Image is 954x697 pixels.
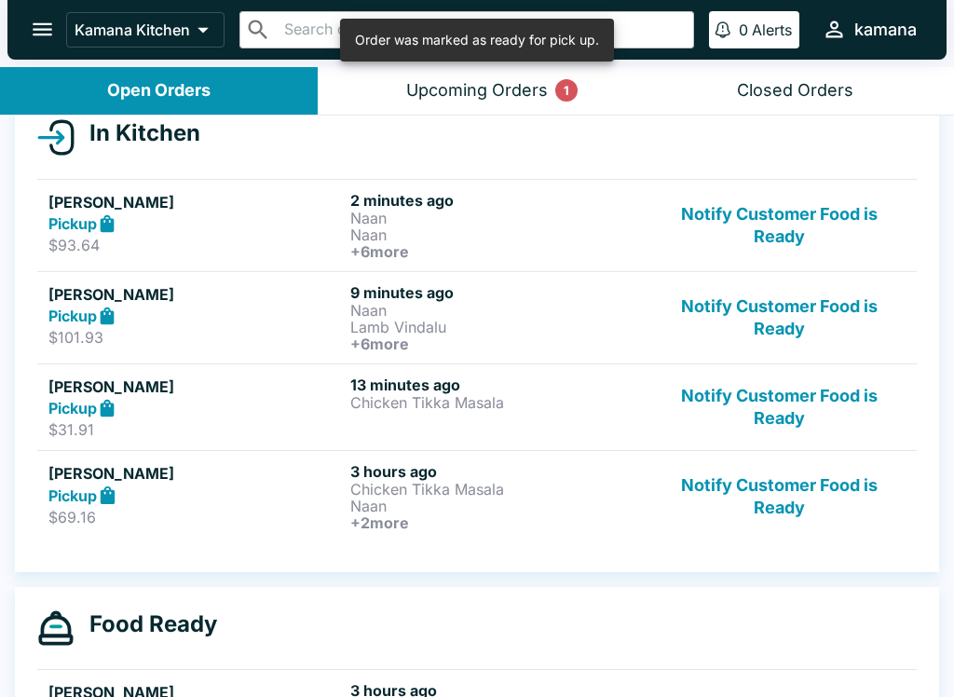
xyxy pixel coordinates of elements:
p: 0 [739,20,748,39]
p: $101.93 [48,328,343,347]
button: Notify Customer Food is Ready [653,376,906,440]
strong: Pickup [48,486,97,505]
a: [PERSON_NAME]Pickup$93.642 minutes agoNaanNaan+6moreNotify Customer Food is Ready [37,179,917,271]
button: Notify Customer Food is Ready [653,191,906,260]
button: Notify Customer Food is Ready [653,462,906,531]
p: Chicken Tikka Masala [350,481,645,498]
h6: 13 minutes ago [350,376,645,394]
p: $31.91 [48,420,343,439]
div: Order was marked as ready for pick up. [355,24,599,56]
button: open drawer [19,6,66,53]
h6: + 6 more [350,335,645,352]
p: 1 [564,81,569,100]
strong: Pickup [48,307,97,325]
div: Open Orders [107,80,211,102]
strong: Pickup [48,214,97,233]
p: Alerts [752,20,792,39]
h4: In Kitchen [75,119,200,147]
h5: [PERSON_NAME] [48,191,343,213]
h5: [PERSON_NAME] [48,376,343,398]
input: Search orders by name or phone number [279,17,686,43]
p: Chicken Tikka Masala [350,394,645,411]
p: Naan [350,498,645,514]
h6: 3 hours ago [350,462,645,481]
p: $93.64 [48,236,343,254]
button: Notify Customer Food is Ready [653,283,906,352]
button: kamana [814,9,924,49]
h6: + 2 more [350,514,645,531]
h6: 2 minutes ago [350,191,645,210]
a: [PERSON_NAME]Pickup$31.9113 minutes agoChicken Tikka MasalaNotify Customer Food is Ready [37,363,917,451]
div: Upcoming Orders [406,80,548,102]
p: Naan [350,210,645,226]
h6: + 6 more [350,243,645,260]
h5: [PERSON_NAME] [48,283,343,306]
button: Kamana Kitchen [66,12,225,48]
p: Lamb Vindalu [350,319,645,335]
h4: Food Ready [75,610,217,638]
div: kamana [854,19,917,41]
strong: Pickup [48,399,97,417]
p: $69.16 [48,508,343,526]
p: Kamana Kitchen [75,20,190,39]
a: [PERSON_NAME]Pickup$69.163 hours agoChicken Tikka MasalaNaan+2moreNotify Customer Food is Ready [37,450,917,542]
h6: 9 minutes ago [350,283,645,302]
div: Closed Orders [737,80,853,102]
p: Naan [350,226,645,243]
p: Naan [350,302,645,319]
h5: [PERSON_NAME] [48,462,343,485]
a: [PERSON_NAME]Pickup$101.939 minutes agoNaanLamb Vindalu+6moreNotify Customer Food is Ready [37,271,917,363]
